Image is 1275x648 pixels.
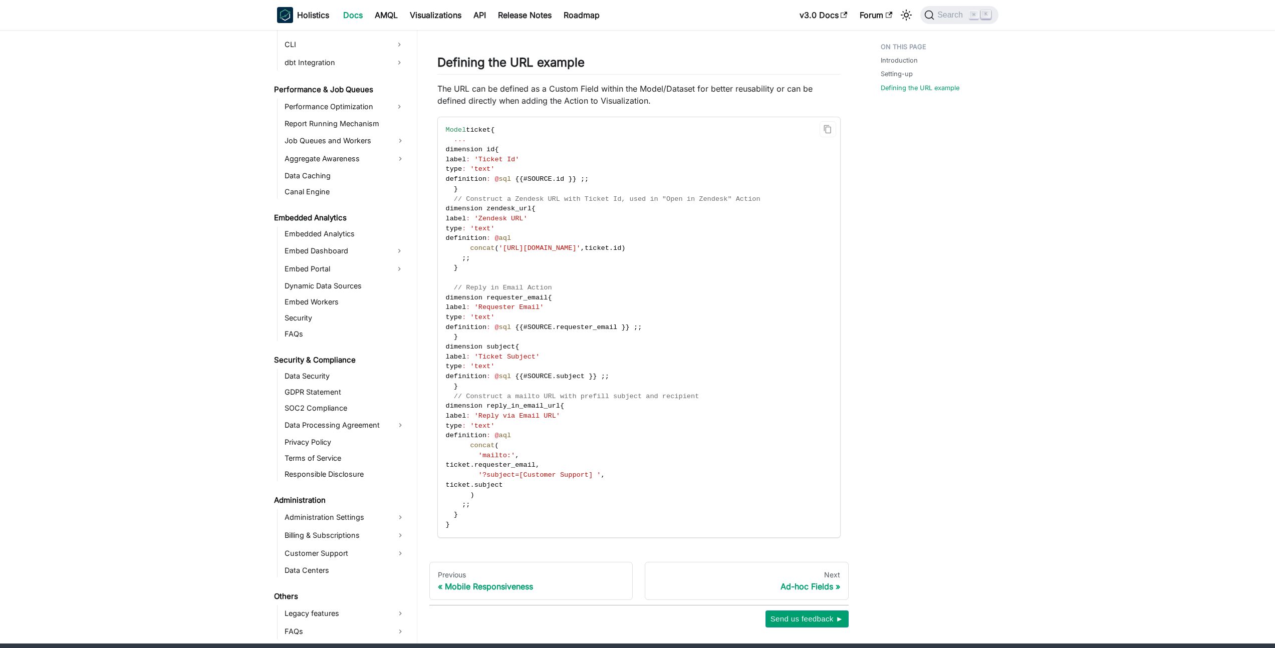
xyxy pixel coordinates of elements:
[390,55,408,71] button: Expand sidebar category 'dbt Integration'
[519,175,523,183] span: {
[454,195,760,203] span: // Construct a Zendesk URL with Ticket Id, used in "Open in Zendesk" Action
[462,254,466,262] span: ;
[462,165,466,173] span: :
[446,353,466,361] span: label
[446,175,487,183] span: definition
[446,373,487,380] span: definition
[282,295,408,309] a: Embed Workers
[653,581,840,591] div: Ad-hoc Fields
[494,373,498,380] span: @
[494,146,498,153] span: {
[390,99,408,115] button: Expand sidebar category 'Performance Optimization'
[446,343,516,351] span: dimension subject
[474,303,544,311] span: 'Requester Email'
[446,402,560,410] span: dimension reply_in_email_url
[593,373,597,380] span: }
[470,422,494,430] span: 'text'
[585,175,589,183] span: ;
[282,151,408,167] a: Aggregate Awareness
[474,461,536,469] span: requester_email
[515,323,519,331] span: {
[474,215,528,222] span: 'Zendesk URL'
[854,7,898,23] a: Forum
[282,401,408,415] a: SOC2 Compliance
[466,254,470,262] span: ;
[881,83,959,93] a: Defining the URL example
[470,481,474,489] span: .
[981,10,991,19] kbd: K
[429,562,849,600] nav: Docs pages
[271,83,408,97] a: Performance & Job Queues
[282,37,390,53] a: CLI
[446,215,466,222] span: label
[271,353,408,367] a: Security & Compliance
[470,313,494,321] span: 'text'
[524,373,528,380] span: #
[454,264,458,271] span: }
[390,37,408,53] button: Expand sidebar category 'CLI'
[282,385,408,399] a: GDPR Statement
[282,435,408,449] a: Privacy Policy
[282,563,408,577] a: Data Centers
[478,471,601,479] span: '?subject=[Customer Support] '
[454,333,458,341] span: }
[271,211,408,225] a: Embedded Analytics
[282,279,408,293] a: Dynamic Data Sources
[446,205,532,212] span: dimension zendesk_url
[486,234,490,242] span: :
[462,501,466,508] span: ;
[556,175,564,183] span: id
[437,83,841,107] p: The URL can be defined as a Custom Field within the Model/Dataset for better reusability or can b...
[446,165,462,173] span: type
[519,373,523,380] span: {
[466,353,470,361] span: :
[282,243,390,259] a: Embed Dashboard
[454,393,699,400] span: // Construct a mailto URL with prefill subject and recipient
[466,501,470,508] span: ;
[581,175,585,183] span: ;
[474,412,560,420] span: 'Reply via Email URL'
[532,205,536,212] span: {
[470,165,494,173] span: 'text'
[634,323,638,331] span: ;
[528,175,552,183] span: SOURCE
[515,373,519,380] span: {
[446,234,487,242] span: definition
[454,136,466,143] span: ...
[626,323,630,331] span: }
[282,99,390,115] a: Performance Optimization
[552,175,556,183] span: .
[282,133,408,149] a: Job Queues and Workers
[446,363,462,370] span: type
[601,373,605,380] span: ;
[609,244,613,252] span: .
[556,323,617,331] span: requester_email
[282,605,408,621] a: Legacy features
[499,432,511,439] span: aql
[766,610,849,627] button: Send us feedback ►
[282,417,408,433] a: Data Processing Agreement
[454,185,458,193] span: }
[585,244,609,252] span: ticket
[470,225,494,232] span: 'text'
[771,612,844,625] span: Send us feedback ►
[282,451,408,465] a: Terms of Service
[494,244,498,252] span: (
[466,126,490,134] span: ticket
[282,545,408,561] a: Customer Support
[548,294,552,301] span: {
[462,313,466,321] span: :
[446,225,462,232] span: type
[282,311,408,325] a: Security
[470,442,494,449] span: concat
[466,303,470,311] span: :
[446,521,450,528] span: }
[494,442,498,449] span: (
[528,323,552,331] span: SOURCE
[486,373,490,380] span: :
[560,402,564,410] span: {
[515,175,519,183] span: {
[934,11,969,20] span: Search
[494,234,498,242] span: @
[282,327,408,341] a: FAQs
